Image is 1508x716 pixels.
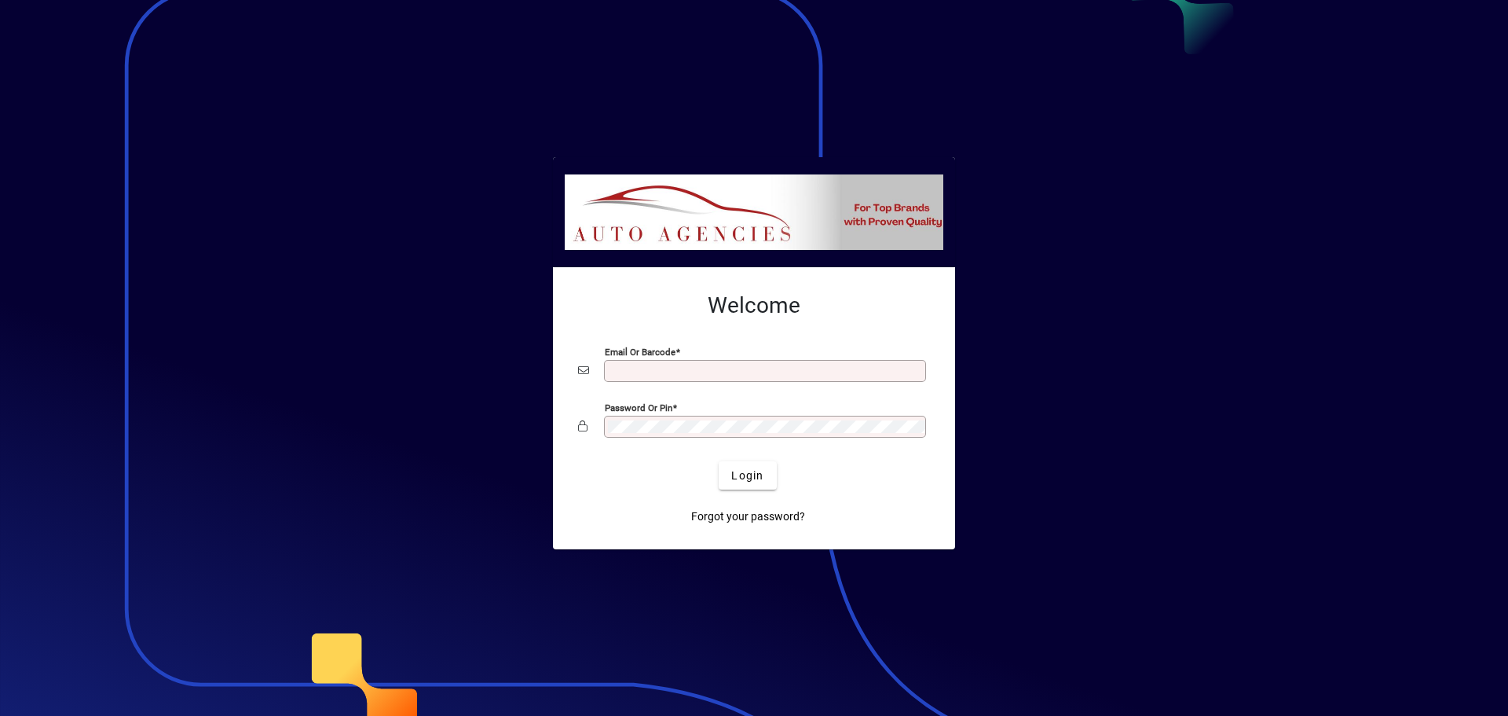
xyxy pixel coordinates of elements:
[578,292,930,319] h2: Welcome
[685,502,811,531] a: Forgot your password?
[691,509,805,525] span: Forgot your password?
[731,468,763,484] span: Login
[605,347,675,358] mat-label: Email or Barcode
[719,461,776,490] button: Login
[605,402,672,413] mat-label: Password or Pin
